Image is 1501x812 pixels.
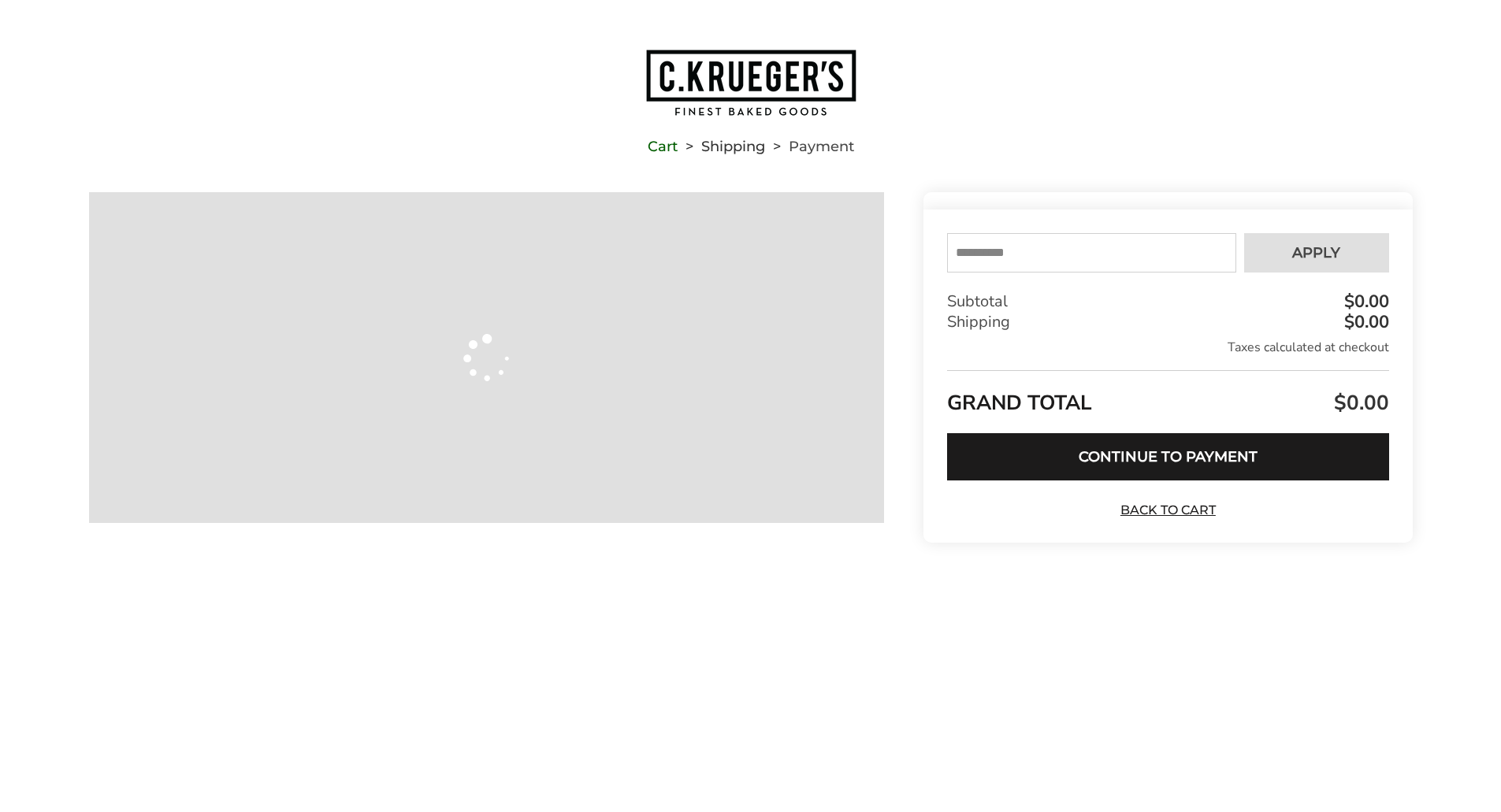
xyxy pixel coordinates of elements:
span: $0.00 [1330,389,1389,417]
a: Back to Cart [1113,502,1223,519]
button: Apply [1244,233,1389,273]
div: GRAND TOTAL [947,370,1388,421]
li: Shipping [678,141,765,152]
img: C.KRUEGER'S [645,48,857,117]
div: $0.00 [1340,313,1389,331]
div: Shipping [947,312,1388,332]
div: Subtotal [947,291,1388,312]
a: Cart [648,141,678,152]
button: Continue to Payment [947,433,1388,480]
a: Go to home page [89,48,1413,117]
span: Apply [1292,246,1340,260]
span: Payment [789,141,854,152]
div: $0.00 [1340,293,1389,310]
div: Taxes calculated at checkout [947,339,1388,356]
